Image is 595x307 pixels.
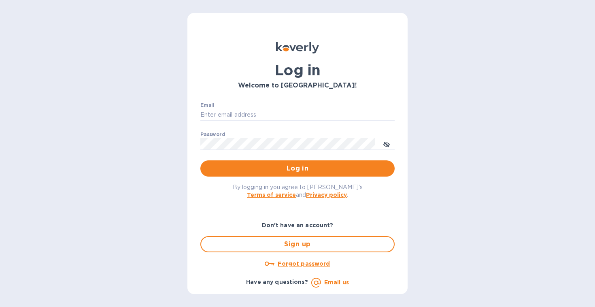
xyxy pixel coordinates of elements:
[306,192,347,198] a: Privacy policy
[276,42,319,53] img: Koverly
[233,184,363,198] span: By logging in you agree to [PERSON_NAME]'s and .
[246,279,308,285] b: Have any questions?
[200,62,395,79] h1: Log in
[324,279,349,286] a: Email us
[200,103,215,108] label: Email
[200,82,395,90] h3: Welcome to [GEOGRAPHIC_DATA]!
[207,164,388,173] span: Log in
[278,260,330,267] u: Forgot password
[378,136,395,152] button: toggle password visibility
[208,239,387,249] span: Sign up
[247,192,296,198] a: Terms of service
[262,222,334,228] b: Don't have an account?
[200,109,395,121] input: Enter email address
[200,160,395,177] button: Log in
[200,132,225,137] label: Password
[200,236,395,252] button: Sign up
